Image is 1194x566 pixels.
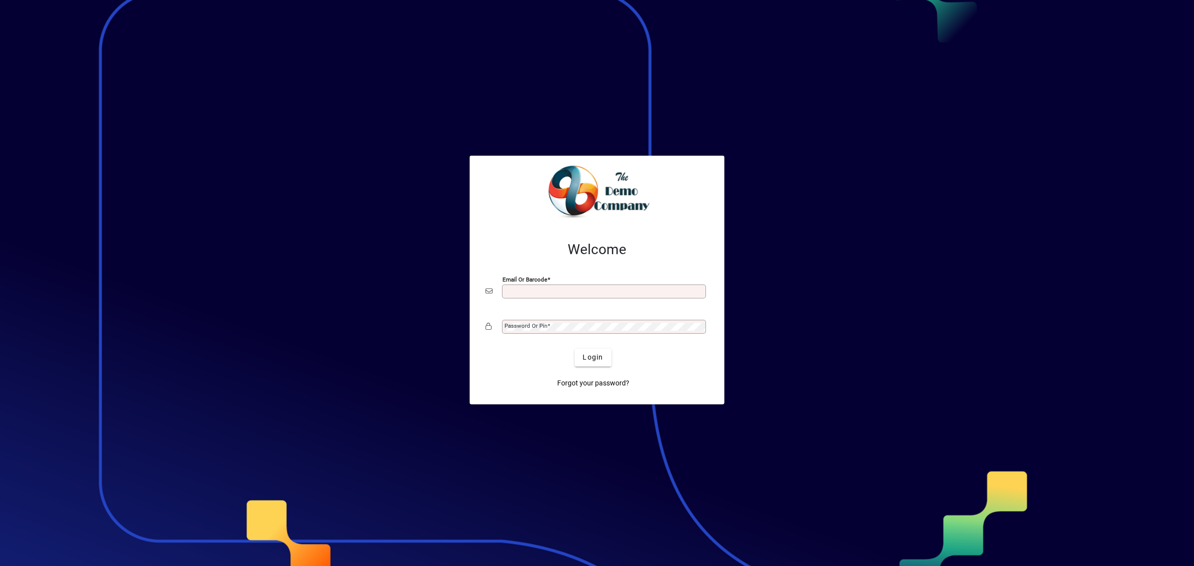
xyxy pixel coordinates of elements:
[502,276,547,283] mat-label: Email or Barcode
[575,349,611,367] button: Login
[553,375,633,392] a: Forgot your password?
[583,352,603,363] span: Login
[557,378,629,388] span: Forgot your password?
[504,322,547,329] mat-label: Password or Pin
[486,241,708,258] h2: Welcome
